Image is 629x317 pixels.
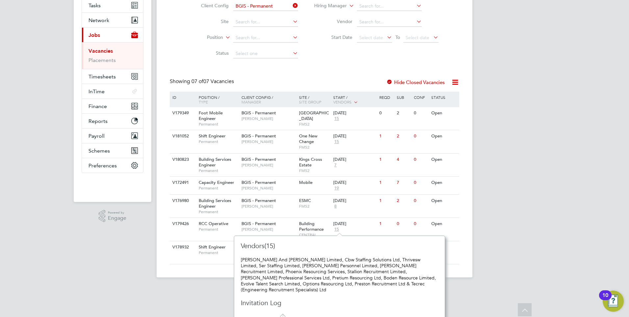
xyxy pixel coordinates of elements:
div: 10 [602,295,608,304]
span: Building Services Engineer [199,198,231,209]
div: Open [430,107,458,119]
button: Network [82,13,143,27]
span: RCC Operative [199,221,228,226]
button: Finance [82,99,143,113]
span: InTime [88,88,105,95]
a: Vacancies [88,48,113,54]
input: Search for... [357,2,422,11]
div: V181052 [171,130,194,142]
div: [DATE] [333,157,376,162]
span: [PERSON_NAME] [241,186,296,191]
input: Search for... [233,17,298,27]
div: Showing [170,78,235,85]
div: V179426 [171,218,194,230]
img: fastbook-logo-retina.png [82,180,143,190]
a: Powered byEngage [99,210,127,222]
span: Timesheets [88,73,116,80]
span: FMS2 [299,168,330,173]
span: Powered by [108,210,126,216]
div: [DATE] [333,110,376,116]
div: 1 [378,218,395,230]
span: Shift Engineer [199,244,226,250]
span: Jobs [88,32,100,38]
span: 15 [333,116,340,122]
div: 2 [395,107,412,119]
span: BGIS - Permanent [241,110,276,116]
span: [PERSON_NAME] [241,227,296,232]
div: V178932 [171,241,194,253]
div: ID [171,92,194,103]
span: Type [199,99,208,104]
div: V176980 [171,195,194,207]
div: V172491 [171,177,194,189]
div: 0 [412,154,429,166]
span: [PERSON_NAME] [241,116,296,121]
h3: Invitation Log [241,299,356,307]
span: Engage [108,216,126,221]
span: Payroll [88,133,105,139]
label: Status [191,50,229,56]
span: ESMC [299,198,311,203]
span: [PERSON_NAME] [241,139,296,144]
span: Capacity Engineer [199,180,234,185]
span: Manager [241,99,261,104]
span: Preferences [88,162,117,169]
h3: Vendors(15) [241,242,356,250]
span: Network [88,17,109,23]
button: Timesheets [82,69,143,84]
input: Search for... [357,17,422,27]
span: Building Performance [299,221,324,232]
span: 8 [333,204,338,209]
a: Placements [88,57,116,63]
span: Finance [88,103,107,109]
span: [GEOGRAPHIC_DATA] [299,110,329,121]
span: Foot Mobile Engineer [199,110,223,121]
div: [PERSON_NAME] And [PERSON_NAME] Limited, Cbw Staffing Solutions Ltd, Thrivesw Limited, Ser Staffi... [241,257,438,293]
span: BGIS - Permanent [241,157,276,162]
span: BGIS - Permanent [241,180,276,185]
a: Go to home page [82,180,143,190]
div: Open [430,130,458,142]
div: Reqd [378,92,395,103]
div: Open [430,154,458,166]
span: Tasks [88,2,101,9]
div: Start / [332,92,378,108]
label: Site [191,18,229,24]
div: Open [430,195,458,207]
span: BGIS - Permanent [241,198,276,203]
span: Site Group [299,99,321,104]
div: 2 [395,130,412,142]
div: 1 [378,130,395,142]
span: Permanent [199,139,238,144]
input: Search for... [233,2,298,11]
input: Search for... [233,33,298,43]
label: Start Date [314,34,352,40]
div: 1 [378,195,395,207]
label: Vendor [314,18,352,24]
div: 1 [378,177,395,189]
div: Position / [194,92,240,107]
input: Select one [233,49,298,58]
div: Conf [412,92,429,103]
span: Permanent [199,250,238,255]
div: [DATE] [333,221,376,227]
div: 0 [412,130,429,142]
div: Site / [297,92,332,107]
span: Permanent [199,168,238,173]
span: FMS2 [299,204,330,209]
button: InTime [82,84,143,99]
span: Shift Engineer [199,133,226,139]
span: 07 of [191,78,203,85]
div: Jobs [82,42,143,69]
span: Permanent [199,209,238,215]
label: Client Config [191,3,229,9]
div: 1 [378,154,395,166]
div: [DATE] [333,198,376,204]
div: 7 [395,177,412,189]
div: Open [430,218,458,230]
span: Permanent [199,227,238,232]
span: 15 [333,139,340,145]
span: Mobile [299,180,313,185]
span: One New Change [299,133,317,144]
span: 19 [333,186,340,191]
